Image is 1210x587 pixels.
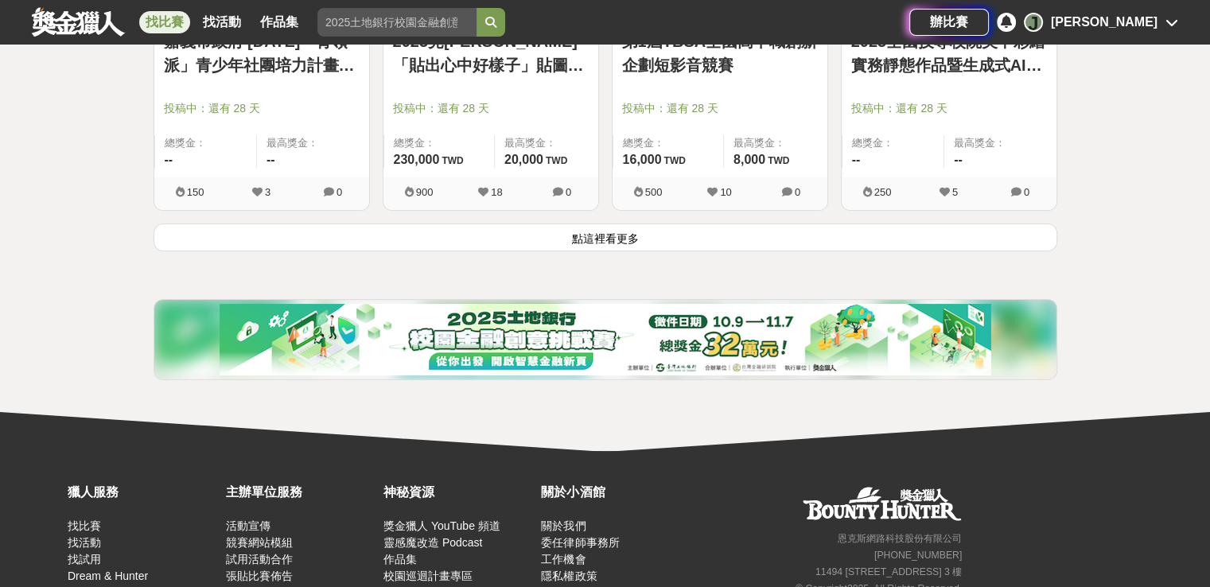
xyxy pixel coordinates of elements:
[566,186,571,198] span: 0
[541,519,586,532] a: 關於我們
[165,135,247,151] span: 總獎金：
[393,100,589,117] span: 投稿中：還有 28 天
[546,155,567,166] span: TWD
[165,153,173,166] span: --
[164,29,360,77] a: 嘉義市政府 [DATE]「青領派」青少年社團培力計畫-社團提案金
[394,153,440,166] span: 230,000
[394,135,484,151] span: 總獎金：
[254,11,305,33] a: 作品集
[874,186,892,198] span: 250
[317,8,477,37] input: 2025土地銀行校園金融創意挑戰賽：從你出發 開啟智慧金融新頁
[265,186,270,198] span: 3
[1051,13,1157,32] div: [PERSON_NAME]
[645,186,663,198] span: 500
[733,135,818,151] span: 最高獎金：
[541,570,597,582] a: 隱私權政策
[720,186,731,198] span: 10
[622,100,818,117] span: 投稿中：還有 28 天
[68,519,101,532] a: 找比賽
[851,29,1047,77] a: 2025全國技專校院美甲彩繪實務靜態作品暨生成式AI-美甲藝術造型平面設計線上競賽
[874,550,962,561] small: [PHONE_NUMBER]
[795,186,800,198] span: 0
[733,153,765,166] span: 8,000
[954,135,1047,151] span: 最高獎金：
[267,135,360,151] span: 最高獎金：
[139,11,190,33] a: 找比賽
[1024,13,1043,32] div: J
[337,186,342,198] span: 0
[225,570,292,582] a: 張貼比賽佈告
[1024,186,1029,198] span: 0
[909,9,989,36] a: 辦比賽
[225,519,270,532] a: 活動宣傳
[416,186,434,198] span: 900
[663,155,685,166] span: TWD
[267,153,275,166] span: --
[68,483,217,502] div: 獵人服務
[68,570,148,582] a: Dream & Hunter
[68,553,101,566] a: 找試用
[954,153,963,166] span: --
[68,536,101,549] a: 找活動
[383,553,417,566] a: 作品集
[815,566,962,577] small: 11494 [STREET_ADDRESS] 3 樓
[852,135,935,151] span: 總獎金：
[541,483,691,502] div: 關於小酒館
[504,153,543,166] span: 20,000
[225,483,375,502] div: 主辦單位服務
[768,155,789,166] span: TWD
[154,224,1057,251] button: 點這裡看更多
[541,553,586,566] a: 工作機會
[442,155,463,166] span: TWD
[383,483,533,502] div: 神秘資源
[187,186,204,198] span: 150
[383,519,500,532] a: 獎金獵人 YouTube 頻道
[383,570,473,582] a: 校園巡迴計畫專區
[623,135,714,151] span: 總獎金：
[383,536,482,549] a: 靈感魔改造 Podcast
[220,304,991,375] img: a5722dc9-fb8f-4159-9c92-9f5474ee55af.png
[851,100,1047,117] span: 投稿中：還有 28 天
[622,29,818,77] a: 第1屆TBSA全國高中職創新企劃短影音競賽
[623,153,662,166] span: 16,000
[164,100,360,117] span: 投稿中：還有 28 天
[541,536,619,549] a: 委任律師事務所
[196,11,247,33] a: 找活動
[393,29,589,77] a: 2025見[PERSON_NAME]「貼出心中好樣子」貼圖徵選
[852,153,861,166] span: --
[838,533,962,544] small: 恩克斯網路科技股份有限公司
[225,536,292,549] a: 競賽網站模組
[952,186,958,198] span: 5
[491,186,502,198] span: 18
[504,135,589,151] span: 最高獎金：
[225,553,292,566] a: 試用活動合作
